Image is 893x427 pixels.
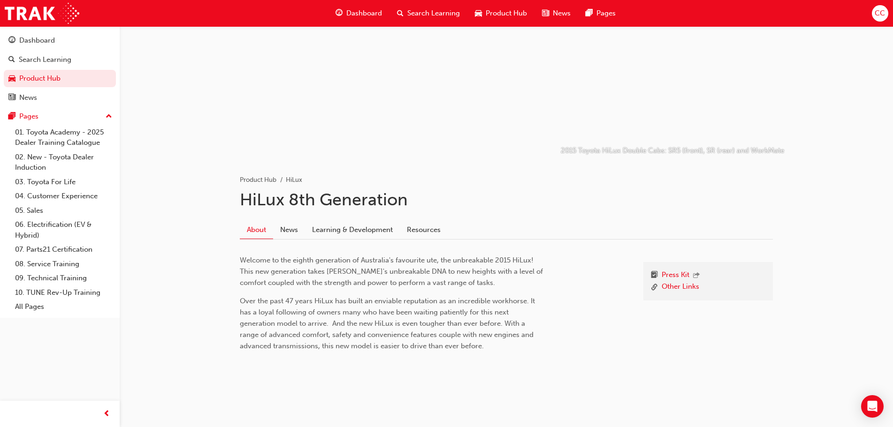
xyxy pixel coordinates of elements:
[11,242,116,257] a: 07. Parts21 Certification
[273,221,305,239] a: News
[8,37,15,45] span: guage-icon
[596,8,616,19] span: Pages
[11,217,116,242] a: 06. Electrification (EV & Hybrid)
[4,51,116,68] a: Search Learning
[8,56,15,64] span: search-icon
[19,54,71,65] div: Search Learning
[11,257,116,271] a: 08. Service Training
[8,94,15,102] span: news-icon
[578,4,623,23] a: pages-iconPages
[561,145,784,156] p: 2015 Toyota HiLux Double Cabs: SR5 (front), SR (rear) and WorkMate
[8,75,15,83] span: car-icon
[397,7,404,19] span: search-icon
[19,111,38,122] div: Pages
[106,111,112,123] span: up-icon
[467,4,534,23] a: car-iconProduct Hub
[400,221,448,239] a: Resources
[407,8,460,19] span: Search Learning
[240,176,276,184] a: Product Hub
[11,189,116,203] a: 04. Customer Experience
[486,8,527,19] span: Product Hub
[651,270,658,282] span: booktick-icon
[872,5,888,22] button: CC
[651,281,658,293] span: link-icon
[19,92,37,103] div: News
[19,35,55,46] div: Dashboard
[389,4,467,23] a: search-iconSearch Learning
[240,256,545,287] span: Welcome to the eighth generation of Australia's favourite ute, the unbreakable 2015 HiLux! This n...
[4,32,116,49] a: Dashboard
[240,297,537,350] span: Over the past 47 years HiLux has built an enviable reputation as an incredible workhorse. It has ...
[328,4,389,23] a: guage-iconDashboard
[4,108,116,125] button: Pages
[11,175,116,189] a: 03. Toyota For Life
[11,285,116,300] a: 10. TUNE Rev-Up Training
[4,70,116,87] a: Product Hub
[8,112,15,121] span: pages-icon
[662,270,689,282] a: Press Kit
[475,7,482,19] span: car-icon
[346,8,382,19] span: Dashboard
[662,281,699,293] a: Other Links
[542,7,549,19] span: news-icon
[693,272,700,280] span: outbound-icon
[4,30,116,108] button: DashboardSearch LearningProduct HubNews
[11,125,116,150] a: 01. Toyota Academy - 2025 Dealer Training Catalogue
[11,300,116,314] a: All Pages
[11,271,116,285] a: 09. Technical Training
[861,395,884,418] div: Open Intercom Messenger
[875,8,885,19] span: CC
[11,203,116,218] a: 05. Sales
[4,89,116,106] a: News
[240,189,773,210] h1: HiLux 8th Generation
[586,7,593,19] span: pages-icon
[286,175,302,186] li: HiLux
[240,221,273,239] a: About
[336,7,343,19] span: guage-icon
[305,221,400,239] a: Learning & Development
[103,408,110,420] span: prev-icon
[5,3,79,24] img: Trak
[553,8,571,19] span: News
[11,150,116,175] a: 02. New - Toyota Dealer Induction
[534,4,578,23] a: news-iconNews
